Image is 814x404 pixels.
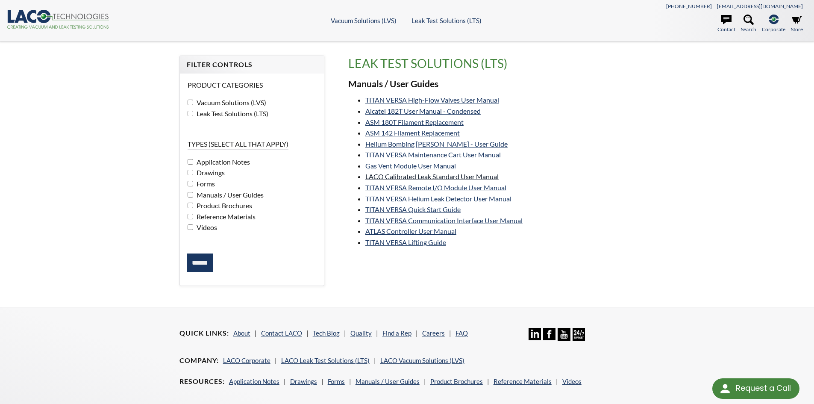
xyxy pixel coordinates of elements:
[411,17,482,24] a: Leak Test Solutions (LTS)
[194,158,250,166] span: Application Notes
[179,377,225,386] h4: Resources
[365,172,499,180] a: LACO Calibrated Leak Standard User Manual
[365,140,508,148] a: Helium Bombing [PERSON_NAME] - User Guide
[188,214,193,219] input: Reference Materials
[179,329,229,338] h4: Quick Links
[573,334,585,342] a: 24/7 Support
[188,111,193,116] input: Leak Test Solutions (LTS)
[718,382,732,395] img: round button
[188,170,193,175] input: Drawings
[573,328,585,340] img: 24/7 Support Icon
[562,377,582,385] a: Videos
[350,329,372,337] a: Quality
[194,109,268,118] span: Leak Test Solutions (LTS)
[290,377,317,385] a: Drawings
[188,203,193,208] input: Product Brochures
[188,224,193,230] input: Videos
[382,329,411,337] a: Find a Rep
[313,329,340,337] a: Tech Blog
[188,80,263,90] legend: Product Categories
[666,3,712,9] a: [PHONE_NUMBER]
[422,329,445,337] a: Careers
[223,357,270,364] a: LACO Corporate
[194,168,225,177] span: Drawings
[348,56,508,71] span: translation missing: en.product_groups.Leak Test Solutions (LTS)
[194,223,217,231] span: Videos
[365,129,460,137] a: ASM 142 Filament Replacement
[194,98,266,106] span: Vacuum Solutions (LVS)
[281,357,370,364] a: LACO Leak Test Solutions (LTS)
[188,181,193,186] input: Forms
[717,3,803,9] a: [EMAIL_ADDRESS][DOMAIN_NAME]
[365,107,481,115] a: Alcatel 182T User Manual - Condensed
[348,78,635,90] h3: Manuals / User Guides
[194,180,215,188] span: Forms
[194,191,264,199] span: Manuals / User Guides
[365,227,456,235] a: ATLAS Controller User Manual
[712,378,799,399] div: Request a Call
[328,377,345,385] a: Forms
[194,201,252,209] span: Product Brochures
[365,150,501,159] a: TITAN VERSA Maintenance Cart User Manual
[430,377,483,385] a: Product Brochures
[261,329,302,337] a: Contact LACO
[365,118,464,126] a: ASM 180T Filament Replacement
[365,162,456,170] a: Gas Vent Module User Manual
[188,139,288,149] legend: Types (select all that apply)
[187,60,317,69] h4: Filter Controls
[188,100,193,105] input: Vacuum Solutions (LVS)
[455,329,468,337] a: FAQ
[736,378,791,398] div: Request a Call
[380,357,464,364] a: LACO Vacuum Solutions (LVS)
[188,159,193,165] input: Application Notes
[194,212,256,221] span: Reference Materials
[365,216,523,224] a: TITAN VERSA Communication Interface User Manual
[365,96,499,104] a: TITAN VERSA High-Flow Valves User Manual
[762,25,785,33] span: Corporate
[365,195,511,203] a: TITAN VERSA Helium Leak Detector User Manual
[188,192,193,198] input: Manuals / User Guides
[365,238,446,246] a: TITAN VERSA Lifting Guide
[717,15,735,33] a: Contact
[365,205,461,213] a: TITAN VERSA Quick Start Guide
[179,356,219,365] h4: Company
[741,15,756,33] a: Search
[233,329,250,337] a: About
[494,377,552,385] a: Reference Materials
[791,15,803,33] a: Store
[331,17,397,24] a: Vacuum Solutions (LVS)
[356,377,420,385] a: Manuals / User Guides
[365,183,506,192] a: TITAN VERSA Remote I/O Module User Manual
[229,377,279,385] a: Application Notes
